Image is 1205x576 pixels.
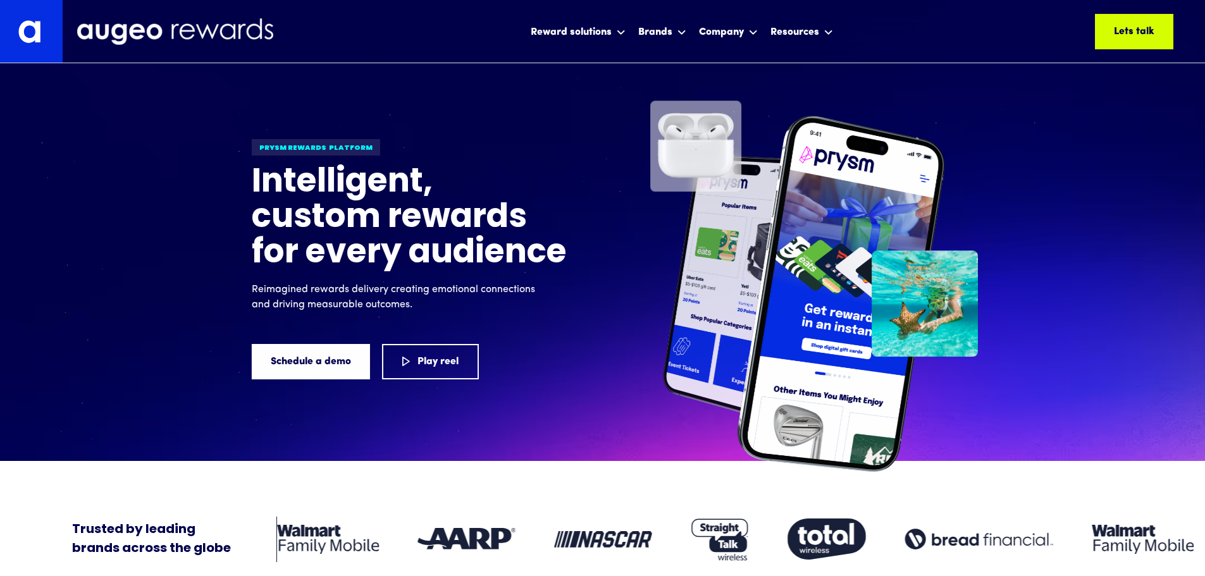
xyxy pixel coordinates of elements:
[635,15,689,48] div: Brands
[638,25,672,40] div: Brands
[1095,14,1173,49] a: Lets talk
[278,525,380,554] img: Client logo: Walmart Family Mobile
[531,25,612,40] div: Reward solutions
[1092,525,1194,554] img: Client logo: Walmart Family Mobile
[770,25,819,40] div: Resources
[767,15,836,48] div: Resources
[381,343,478,379] a: Play reel
[528,15,629,48] div: Reward solutions
[251,281,542,312] p: Reimagined rewards delivery creating emotional connections and driving measurable outcomes.
[699,25,744,40] div: Company
[72,520,231,558] div: Trusted by leading brands across the globe
[251,138,380,155] div: Prysm Rewards platform
[251,343,369,379] a: Schedule a demo
[696,15,761,48] div: Company
[251,165,567,271] h1: Intelligent, custom rewards for every audience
